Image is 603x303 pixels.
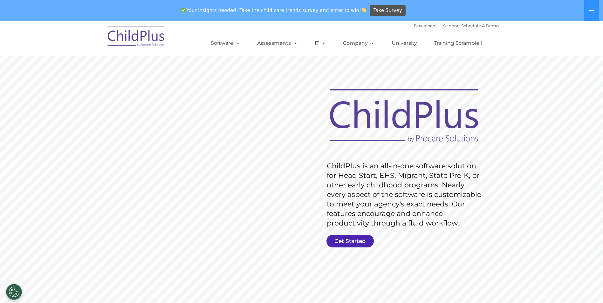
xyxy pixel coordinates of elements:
a: Software [204,37,247,50]
span: Your insights needed! Take the child care trends survey and enter to win! [179,4,369,17]
a: Company [337,37,381,50]
span: Take Survey [373,5,402,16]
a: Assessments [251,37,304,50]
a: IT [308,37,332,50]
a: Schedule A Demo [461,23,499,28]
img: 👏 [361,8,366,12]
img: ✅ [181,8,186,12]
font: | [414,23,499,28]
a: Support [443,23,460,28]
a: University [385,37,423,50]
rs-layer: ChildPlus is an all-in-one software solution for Head Start, EHS, Migrant, State Pre-K, or other ... [327,161,484,228]
a: Get Started [326,235,374,247]
a: Take Survey [370,5,406,16]
a: Training Scramble!! [428,37,488,50]
img: ChildPlus by Procare Solutions [105,21,168,53]
a: Download [414,23,435,28]
button: Cookies Settings [6,284,22,300]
